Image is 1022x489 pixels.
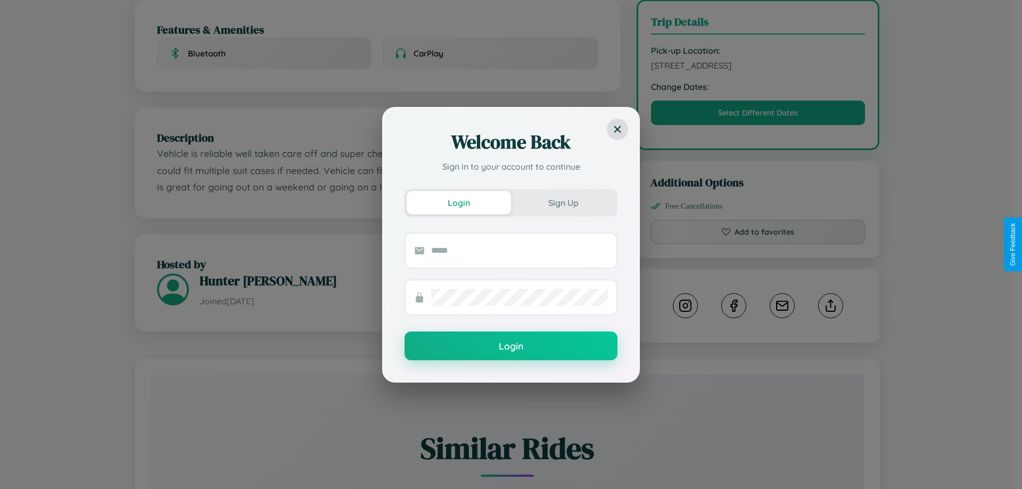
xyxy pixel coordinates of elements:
p: Sign in to your account to continue [405,160,617,173]
button: Sign Up [511,191,615,214]
h2: Welcome Back [405,129,617,155]
button: Login [407,191,511,214]
button: Login [405,331,617,360]
div: Give Feedback [1009,223,1017,266]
